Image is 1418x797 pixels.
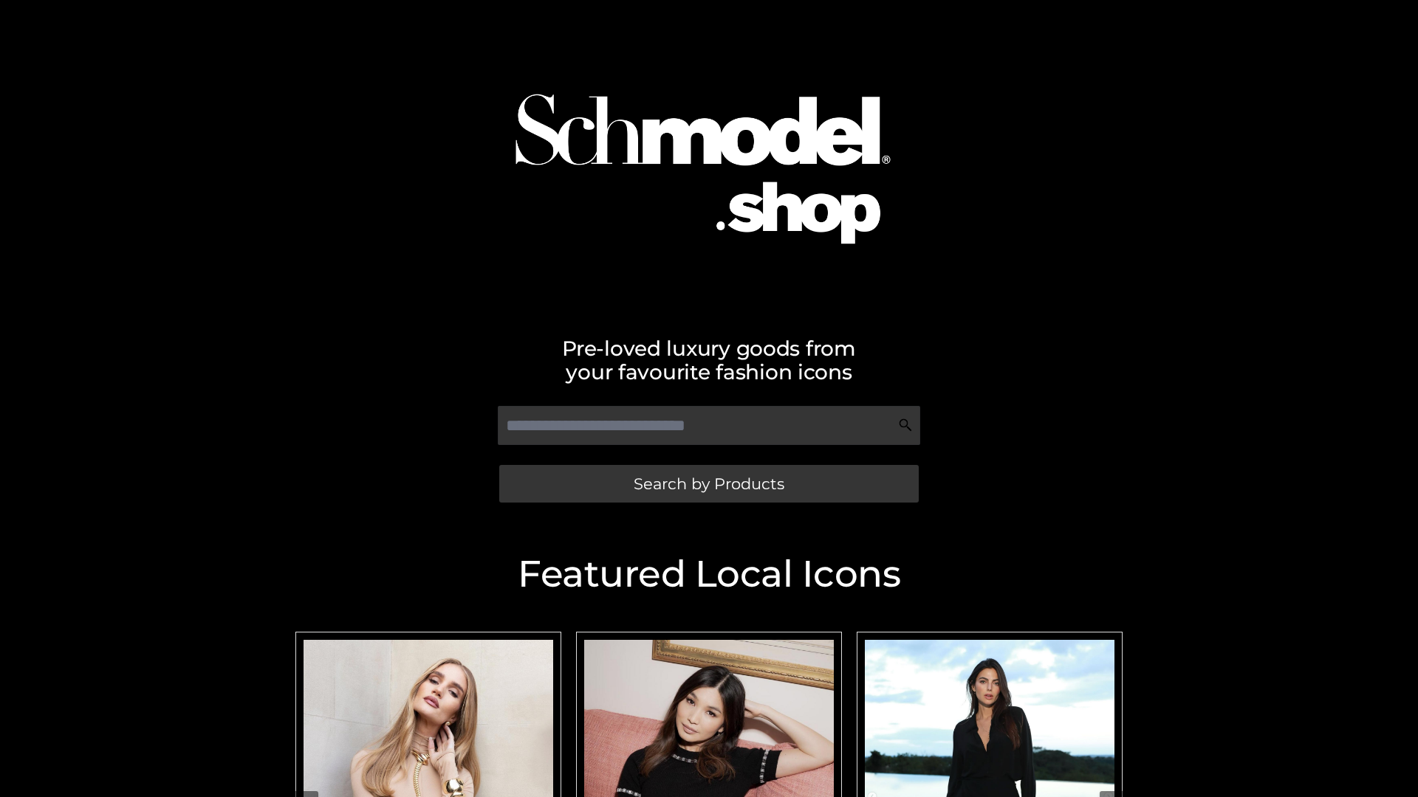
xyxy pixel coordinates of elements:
h2: Featured Local Icons​ [288,556,1130,593]
a: Search by Products [499,465,919,503]
img: Search Icon [898,418,913,432]
h2: Pre-loved luxury goods from your favourite fashion icons [288,337,1130,384]
span: Search by Products [634,476,784,491]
